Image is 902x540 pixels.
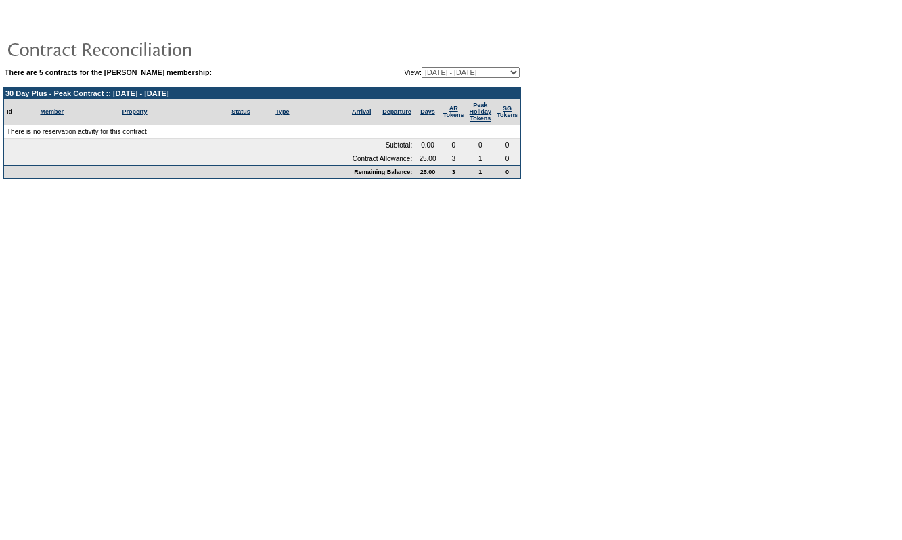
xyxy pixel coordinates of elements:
a: SGTokens [497,105,518,118]
a: Status [231,108,250,115]
td: There is no reservation activity for this contract [4,125,520,139]
td: 3 [441,152,467,165]
td: 0.00 [415,139,441,152]
a: Member [40,108,64,115]
td: View: [336,67,520,78]
td: 0 [494,152,520,165]
td: 3 [441,165,467,178]
td: 25.00 [415,165,441,178]
b: There are 5 contracts for the [PERSON_NAME] membership: [5,68,212,76]
td: 0 [467,139,495,152]
td: Remaining Balance: [4,165,415,178]
a: Days [420,108,435,115]
a: ARTokens [443,105,464,118]
td: Id [4,99,37,125]
td: Contract Allowance: [4,152,415,165]
td: 30 Day Plus - Peak Contract :: [DATE] - [DATE] [4,88,520,99]
td: 0 [441,139,467,152]
td: 1 [467,165,495,178]
td: 25.00 [415,152,441,165]
td: 0 [494,139,520,152]
a: Arrival [352,108,371,115]
td: 0 [494,165,520,178]
a: Peak HolidayTokens [470,102,492,122]
a: Property [122,108,148,115]
a: Type [275,108,289,115]
td: Subtotal: [4,139,415,152]
a: Departure [382,108,411,115]
td: 1 [467,152,495,165]
img: pgTtlContractReconciliation.gif [7,35,277,62]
